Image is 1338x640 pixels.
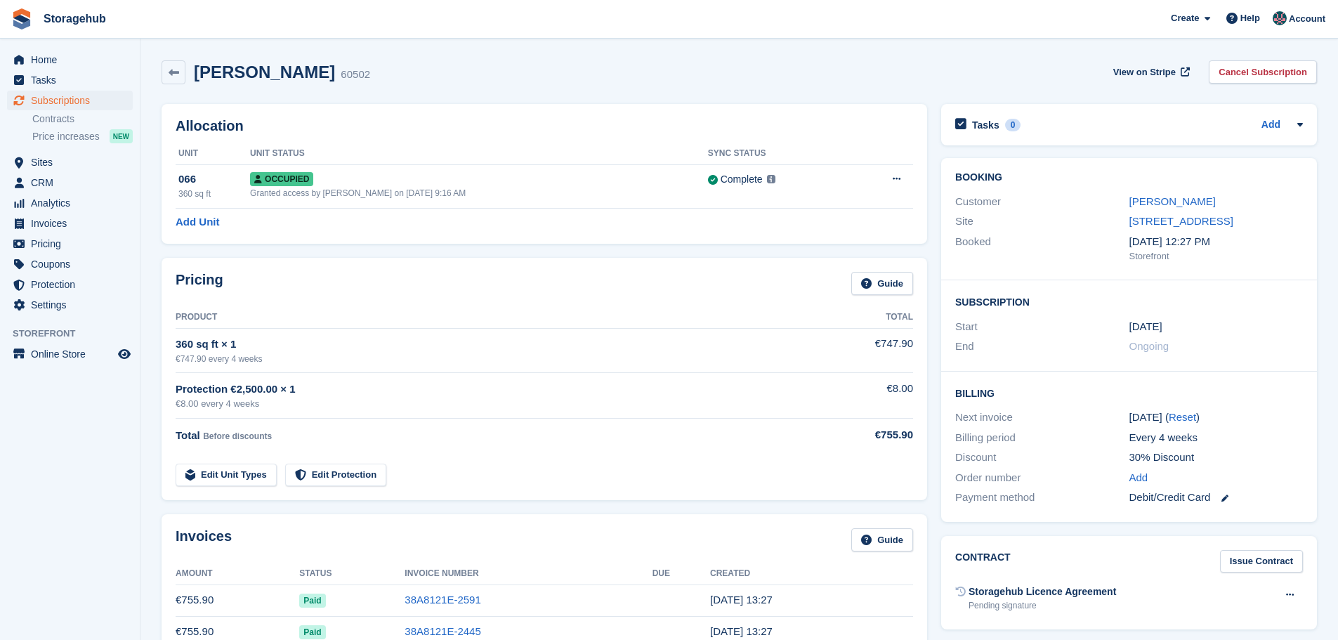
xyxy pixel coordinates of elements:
[955,430,1129,446] div: Billing period
[176,381,800,398] div: Protection €2,500.00 × 1
[250,187,708,200] div: Granted access by [PERSON_NAME] on [DATE] 9:16 AM
[851,272,913,295] a: Guide
[7,234,133,254] a: menu
[194,63,335,81] h2: [PERSON_NAME]
[1129,470,1148,486] a: Add
[32,112,133,126] a: Contracts
[800,328,913,372] td: €747.90
[969,599,1116,612] div: Pending signature
[955,386,1303,400] h2: Billing
[176,214,219,230] a: Add Unit
[38,7,112,30] a: Storagehub
[176,429,200,441] span: Total
[708,143,851,165] th: Sync Status
[7,214,133,233] a: menu
[11,8,32,30] img: stora-icon-8386f47178a22dfd0bd8f6a31ec36ba5ce8667c1dd55bd0f319d3a0aa187defe.svg
[1129,195,1216,207] a: [PERSON_NAME]
[955,470,1129,486] div: Order number
[7,70,133,90] a: menu
[176,585,299,616] td: €755.90
[7,193,133,213] a: menu
[31,295,115,315] span: Settings
[203,431,272,441] span: Before discounts
[955,339,1129,355] div: End
[250,172,313,186] span: Occupied
[955,550,1011,573] h2: Contract
[800,306,913,329] th: Total
[285,464,386,487] a: Edit Protection
[341,67,370,83] div: 60502
[1129,249,1303,263] div: Storefront
[405,594,480,606] a: 38A8121E-2591
[1129,215,1233,227] a: [STREET_ADDRESS]
[767,175,775,183] img: icon-info-grey-7440780725fd019a000dd9b08b2336e03edf1995a4989e88bcd33f0948082b44.svg
[710,563,913,585] th: Created
[7,295,133,315] a: menu
[31,193,115,213] span: Analytics
[31,50,115,70] span: Home
[176,306,800,329] th: Product
[176,464,277,487] a: Edit Unit Types
[299,594,325,608] span: Paid
[1129,450,1303,466] div: 30% Discount
[31,234,115,254] span: Pricing
[955,319,1129,335] div: Start
[32,130,100,143] span: Price increases
[7,173,133,192] a: menu
[800,427,913,443] div: €755.90
[1129,490,1303,506] div: Debit/Credit Card
[955,172,1303,183] h2: Booking
[1289,12,1325,26] span: Account
[31,173,115,192] span: CRM
[1273,11,1287,25] img: Anirudh Muralidharan
[1169,411,1196,423] a: Reset
[955,234,1129,263] div: Booked
[176,272,223,295] h2: Pricing
[32,129,133,144] a: Price increases NEW
[116,346,133,363] a: Preview store
[13,327,140,341] span: Storefront
[1129,340,1169,352] span: Ongoing
[299,625,325,639] span: Paid
[110,129,133,143] div: NEW
[31,344,115,364] span: Online Store
[176,337,800,353] div: 360 sq ft × 1
[710,625,773,637] time: 2025-08-20 12:27:22 UTC
[7,50,133,70] a: menu
[250,143,708,165] th: Unit Status
[405,625,480,637] a: 38A8121E-2445
[7,152,133,172] a: menu
[800,373,913,419] td: €8.00
[31,254,115,274] span: Coupons
[1129,410,1303,426] div: [DATE] ( )
[178,188,250,200] div: 360 sq ft
[31,275,115,294] span: Protection
[176,143,250,165] th: Unit
[7,254,133,274] a: menu
[851,528,913,551] a: Guide
[955,410,1129,426] div: Next invoice
[1171,11,1199,25] span: Create
[176,353,800,365] div: €747.90 every 4 weeks
[1005,119,1021,131] div: 0
[31,214,115,233] span: Invoices
[721,172,763,187] div: Complete
[176,397,800,411] div: €8.00 every 4 weeks
[1240,11,1260,25] span: Help
[176,563,299,585] th: Amount
[972,119,999,131] h2: Tasks
[955,294,1303,308] h2: Subscription
[176,528,232,551] h2: Invoices
[178,171,250,188] div: 066
[7,91,133,110] a: menu
[955,194,1129,210] div: Customer
[1113,65,1176,79] span: View on Stripe
[955,490,1129,506] div: Payment method
[1108,60,1193,84] a: View on Stripe
[969,585,1116,599] div: Storagehub Licence Agreement
[1220,550,1303,573] a: Issue Contract
[1209,60,1317,84] a: Cancel Subscription
[31,91,115,110] span: Subscriptions
[405,563,652,585] th: Invoice Number
[652,563,710,585] th: Due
